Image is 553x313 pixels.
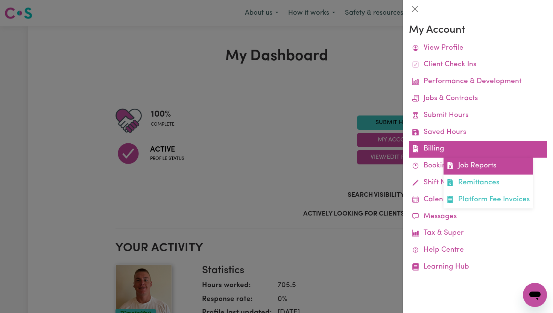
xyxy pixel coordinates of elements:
a: Help Centre [409,242,547,259]
a: View Profile [409,40,547,57]
h3: My Account [409,24,547,37]
a: Calendar [409,191,547,208]
a: Jobs & Contracts [409,90,547,107]
a: Client Check Ins [409,56,547,73]
a: Messages [409,208,547,225]
a: Tax & Super [409,225,547,242]
button: Close [409,3,421,15]
a: Job Reports [444,158,533,175]
a: Remittances [444,175,533,191]
a: Shift Notes [409,175,547,191]
a: Bookings [409,158,547,175]
iframe: Button to launch messaging window [523,283,547,307]
a: Saved Hours [409,124,547,141]
a: Performance & Development [409,73,547,90]
a: Learning Hub [409,259,547,276]
a: Submit Hours [409,107,547,124]
a: Platform Fee Invoices [444,191,533,208]
a: BillingJob ReportsRemittancesPlatform Fee Invoices [409,141,547,158]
